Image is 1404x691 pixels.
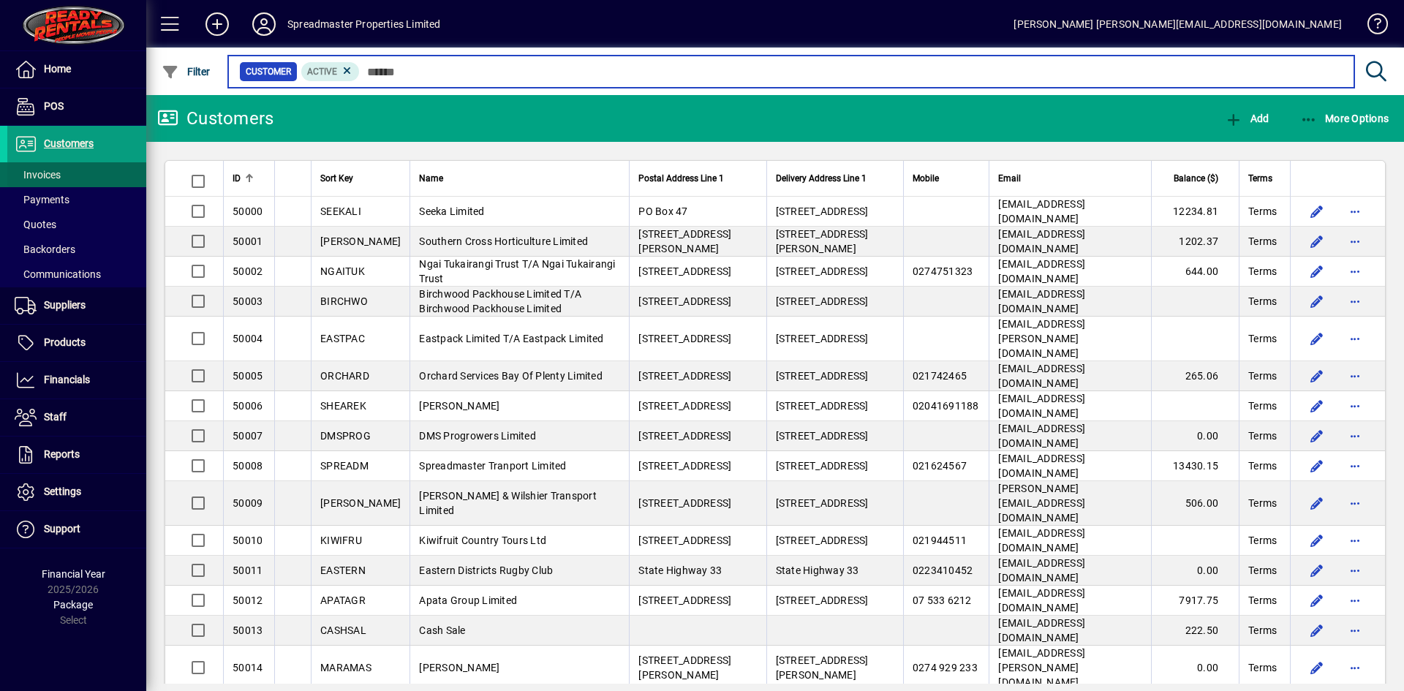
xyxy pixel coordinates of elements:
span: Terms [1248,593,1277,608]
span: State Highway 33 [638,564,722,576]
span: SHEAREK [320,400,366,412]
span: Active [307,67,337,77]
button: Edit [1305,491,1329,515]
span: [PERSON_NAME] & Wilshier Transport Limited [419,490,597,516]
span: [STREET_ADDRESS] [638,460,731,472]
button: Edit [1305,454,1329,477]
span: [PERSON_NAME] [320,235,401,247]
span: [EMAIL_ADDRESS][DOMAIN_NAME] [998,228,1085,254]
span: [STREET_ADDRESS] [638,295,731,307]
a: Home [7,51,146,88]
span: APATAGR [320,594,366,606]
button: Edit [1305,394,1329,418]
button: Edit [1305,260,1329,283]
span: 0223410452 [913,564,973,576]
span: [STREET_ADDRESS] [776,460,869,472]
div: Email [998,170,1142,186]
td: 506.00 [1151,481,1239,526]
span: [STREET_ADDRESS][PERSON_NAME] [638,228,731,254]
span: Eastpack Limited T/A Eastpack Limited [419,333,603,344]
a: Backorders [7,237,146,262]
span: SPREADM [320,460,369,472]
span: Communications [15,268,101,280]
span: Terms [1248,458,1277,473]
span: [PERSON_NAME] [419,400,499,412]
span: [EMAIL_ADDRESS][DOMAIN_NAME] [998,288,1085,314]
span: Terms [1248,369,1277,383]
span: [EMAIL_ADDRESS][PERSON_NAME][DOMAIN_NAME] [998,318,1085,359]
span: [STREET_ADDRESS] [776,400,869,412]
td: 0.00 [1151,556,1239,586]
span: [EMAIL_ADDRESS][DOMAIN_NAME] [998,617,1085,643]
button: Edit [1305,619,1329,642]
span: 50013 [233,624,263,636]
button: More options [1343,589,1367,612]
td: 7917.75 [1151,586,1239,616]
span: Terms [1248,234,1277,249]
a: Invoices [7,162,146,187]
span: ORCHARD [320,370,369,382]
span: 50014 [233,662,263,673]
span: [EMAIL_ADDRESS][DOMAIN_NAME] [998,198,1085,224]
td: 222.50 [1151,616,1239,646]
button: More options [1343,656,1367,679]
a: Support [7,511,146,548]
button: More options [1343,230,1367,253]
span: 021624567 [913,460,967,472]
span: 50011 [233,564,263,576]
span: BIRCHWO [320,295,368,307]
span: [STREET_ADDRESS] [776,333,869,344]
div: Balance ($) [1160,170,1231,186]
span: Support [44,523,80,535]
span: Settings [44,486,81,497]
span: Quotes [15,219,56,230]
span: Invoices [15,169,61,181]
span: 50009 [233,497,263,509]
td: 644.00 [1151,257,1239,287]
button: Profile [241,11,287,37]
span: Sort Key [320,170,353,186]
mat-chip: Activation Status: Active [301,62,360,81]
button: More options [1343,260,1367,283]
a: Financials [7,362,146,399]
a: Quotes [7,212,146,237]
span: Terms [1248,660,1277,675]
a: Suppliers [7,287,146,324]
span: MARAMAS [320,662,371,673]
span: 02041691188 [913,400,979,412]
span: [STREET_ADDRESS] [638,535,731,546]
span: 50003 [233,295,263,307]
span: [PERSON_NAME] [320,497,401,509]
span: Customer [246,64,291,79]
span: 50001 [233,235,263,247]
span: Cash Sale [419,624,465,636]
span: 0274751323 [913,265,973,277]
span: Customers [44,137,94,149]
span: Ngai Tukairangi Trust T/A Ngai Tukairangi Trust [419,258,615,284]
a: Payments [7,187,146,212]
div: Mobile [913,170,980,186]
span: [STREET_ADDRESS] [776,594,869,606]
span: PO Box 47 [638,205,687,217]
button: Edit [1305,559,1329,582]
span: 50010 [233,535,263,546]
span: [PERSON_NAME][EMAIL_ADDRESS][DOMAIN_NAME] [998,483,1085,524]
td: 12234.81 [1151,197,1239,227]
button: More options [1343,394,1367,418]
span: Postal Address Line 1 [638,170,724,186]
div: Spreadmaster Properties Limited [287,12,440,36]
button: More Options [1297,105,1393,132]
span: [STREET_ADDRESS] [638,594,731,606]
span: Suppliers [44,299,86,311]
span: Filter [162,66,211,78]
span: Birchwood Packhouse Limited T/A Birchwood Packhouse Limited [419,288,581,314]
span: [STREET_ADDRESS] [776,205,869,217]
td: 265.06 [1151,361,1239,391]
span: Delivery Address Line 1 [776,170,867,186]
button: More options [1343,559,1367,582]
span: Terms [1248,264,1277,279]
button: More options [1343,491,1367,515]
span: Terms [1248,331,1277,346]
span: Terms [1248,533,1277,548]
span: [STREET_ADDRESS] [776,535,869,546]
